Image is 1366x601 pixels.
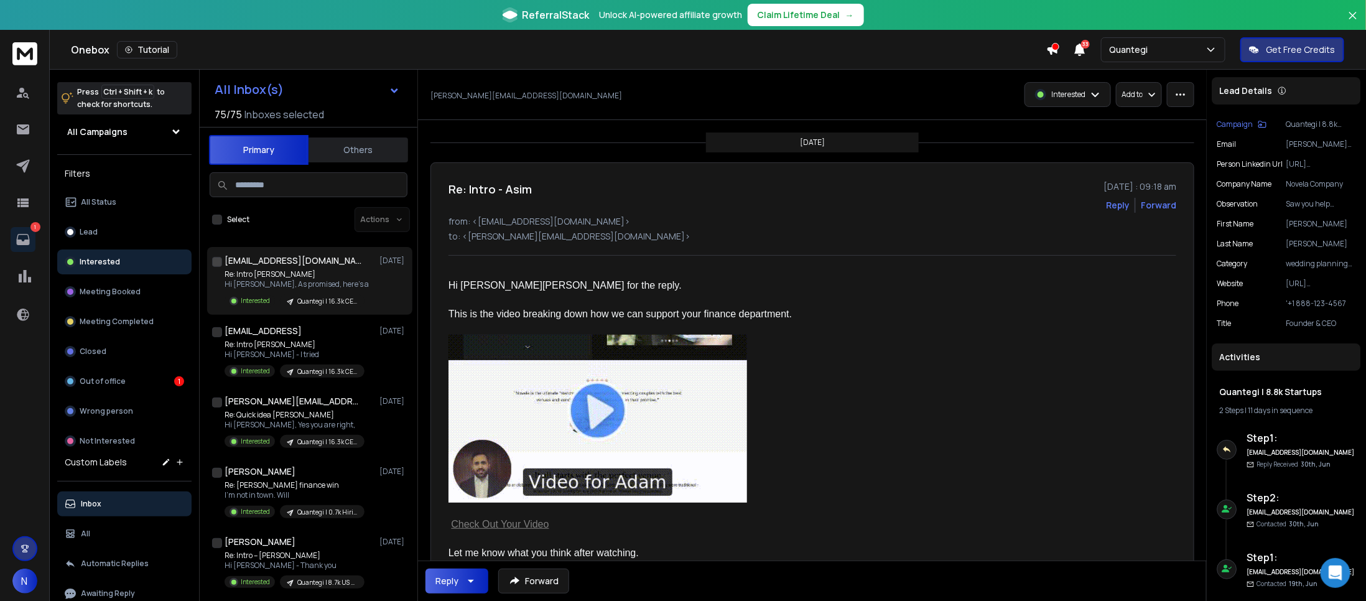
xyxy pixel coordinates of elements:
[297,578,357,587] p: Quantegi | 8.7k US Venture Capital
[205,77,410,102] button: All Inbox(s)
[215,107,242,122] span: 75 / 75
[1051,90,1085,100] p: Interested
[57,190,192,215] button: All Status
[57,220,192,245] button: Lead
[1286,119,1356,129] p: Quantegi | 8.8k Startups
[379,256,407,266] p: [DATE]
[80,436,135,446] p: Not Interested
[542,280,682,291] span: [PERSON_NAME] for the reply.
[57,249,192,274] button: Interested
[209,135,309,165] button: Primary
[379,326,407,336] p: [DATE]
[80,287,141,297] p: Meeting Booked
[81,499,101,509] p: Inbox
[1289,579,1318,588] span: 19th, Jun
[523,7,590,22] span: ReferralStack
[1247,431,1356,445] h6: Step 1 :
[215,83,284,96] h1: All Inbox(s)
[1321,558,1350,588] div: Open Intercom Messenger
[225,254,361,267] h1: [EMAIL_ADDRESS][DOMAIN_NAME]
[1286,159,1356,169] p: [URL][DOMAIN_NAME]
[227,215,249,225] label: Select
[12,569,37,594] button: N
[1248,405,1313,416] span: 11 days in sequence
[430,91,622,101] p: [PERSON_NAME][EMAIL_ADDRESS][DOMAIN_NAME]
[225,395,361,408] h1: [PERSON_NAME][EMAIL_ADDRESS][DOMAIN_NAME]
[435,575,458,587] div: Reply
[225,340,365,350] p: Re: Intro [PERSON_NAME]
[1247,508,1356,517] h6: [EMAIL_ADDRESS][DOMAIN_NAME]
[1217,219,1254,229] p: First Name
[1289,519,1319,528] span: 30th, Jun
[81,589,135,599] p: Awaiting Reply
[1257,460,1331,469] p: Reply Received
[1217,319,1232,328] p: Title
[1217,199,1258,209] p: Observation
[1109,44,1153,56] p: Quantegi
[117,41,177,58] button: Tutorial
[425,569,488,594] button: Reply
[67,126,128,138] h1: All Campaigns
[748,4,864,26] button: Claim Lifetime Deal→
[1217,139,1237,149] p: Email
[225,551,365,561] p: Re: Intro – [PERSON_NAME]
[80,317,154,327] p: Meeting Completed
[600,9,743,21] p: Unlock AI-powered affiliate growth
[225,420,365,430] p: Hi [PERSON_NAME], Yes you are right,
[174,376,184,386] div: 1
[448,180,532,198] h1: Re: Intro - Asim
[1247,550,1356,565] h6: Step 1 :
[1286,319,1356,328] p: Founder & CEO
[1217,179,1272,189] p: Company Name
[241,296,270,305] p: Interested
[379,396,407,406] p: [DATE]
[1247,448,1356,457] h6: [EMAIL_ADDRESS][DOMAIN_NAME]
[1286,179,1356,189] p: Novela Company
[225,325,302,337] h1: [EMAIL_ADDRESS]
[1286,139,1356,149] p: [PERSON_NAME][EMAIL_ADDRESS][DOMAIN_NAME]
[1257,579,1318,589] p: Contacted
[448,280,542,291] span: Hi [PERSON_NAME]
[225,490,365,500] p: I'm not in town. Will
[448,230,1176,243] p: to: <[PERSON_NAME][EMAIL_ADDRESS][DOMAIN_NAME]>
[57,339,192,364] button: Closed
[65,456,127,468] h3: Custom Labels
[57,492,192,516] button: Inbox
[309,136,408,164] button: Others
[1217,279,1243,289] p: Website
[1220,85,1273,97] p: Lead Details
[241,577,270,587] p: Interested
[225,561,365,571] p: Hi [PERSON_NAME] - Thank you
[225,465,295,478] h1: [PERSON_NAME]
[225,480,365,490] p: Re: [PERSON_NAME] finance win
[225,410,365,420] p: Re: Quick idea [PERSON_NAME]
[297,437,357,447] p: Quantegi | 16.3k CEOs-Founders General
[1217,119,1253,129] p: Campaign
[1345,7,1361,37] button: Close banner
[80,376,126,386] p: Out of office
[57,369,192,394] button: Out of office1
[297,508,357,517] p: Quantegi | 0.7k Hiring in finance - CEO CFO
[379,537,407,547] p: [DATE]
[1217,119,1267,129] button: Campaign
[297,367,357,376] p: Quantegi | 16.3k CEOs-Founders General
[1217,159,1283,169] p: Person Linkedin Url
[448,547,639,558] span: Let me know what you think after watching.
[1240,37,1344,62] button: Get Free Credits
[1212,343,1361,371] div: Activities
[241,437,270,446] p: Interested
[81,529,90,539] p: All
[11,227,35,252] a: 1
[1286,219,1356,229] p: [PERSON_NAME]
[845,9,854,21] span: →
[1141,199,1176,212] div: Forward
[1122,90,1143,100] p: Add to
[1217,299,1239,309] p: Phone
[57,279,192,304] button: Meeting Booked
[1247,567,1356,577] h6: [EMAIL_ADDRESS][DOMAIN_NAME]
[57,521,192,546] button: All
[80,406,133,416] p: Wrong person
[1266,44,1336,56] p: Get Free Credits
[57,309,192,334] button: Meeting Completed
